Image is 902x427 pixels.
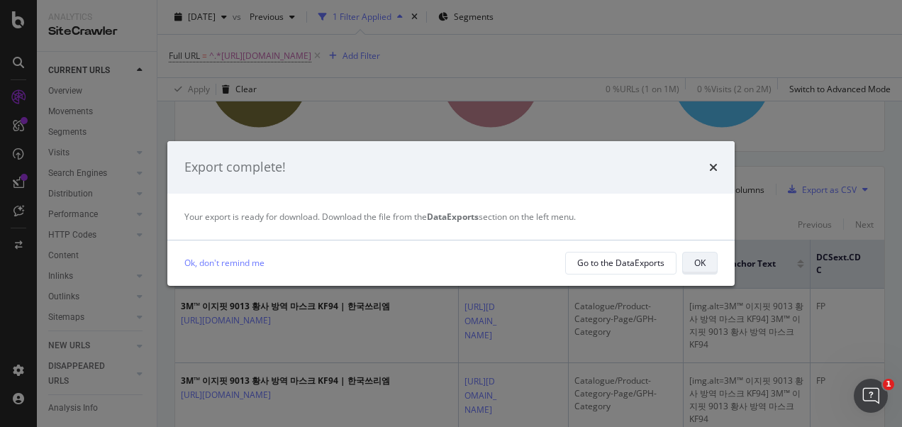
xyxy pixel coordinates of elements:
strong: DataExports [427,211,479,223]
button: OK [682,252,718,274]
div: Go to the DataExports [577,257,664,269]
span: 1 [883,379,894,390]
a: Ok, don't remind me [184,255,265,270]
div: Export complete! [184,158,286,177]
div: modal [167,141,735,286]
div: times [709,158,718,177]
span: section on the left menu. [427,211,576,223]
button: Go to the DataExports [565,252,676,274]
div: Your export is ready for download. Download the file from the [184,211,718,223]
div: OK [694,257,706,269]
iframe: Intercom live chat [854,379,888,413]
